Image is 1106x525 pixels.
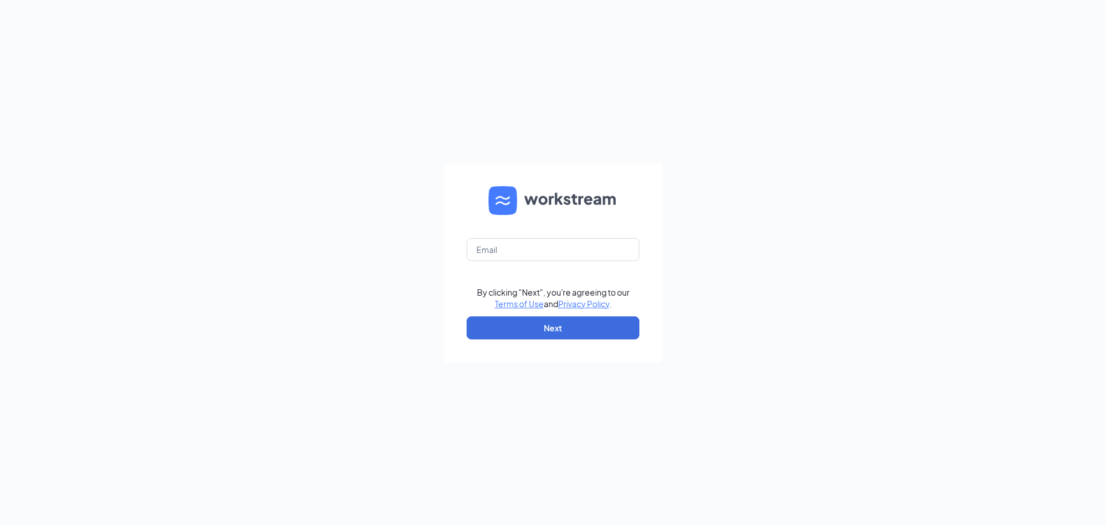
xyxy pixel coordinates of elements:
a: Terms of Use [495,299,544,309]
input: Email [467,238,639,261]
a: Privacy Policy [558,299,609,309]
button: Next [467,316,639,339]
img: WS logo and Workstream text [488,186,618,215]
div: By clicking "Next", you're agreeing to our and . [477,286,630,309]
